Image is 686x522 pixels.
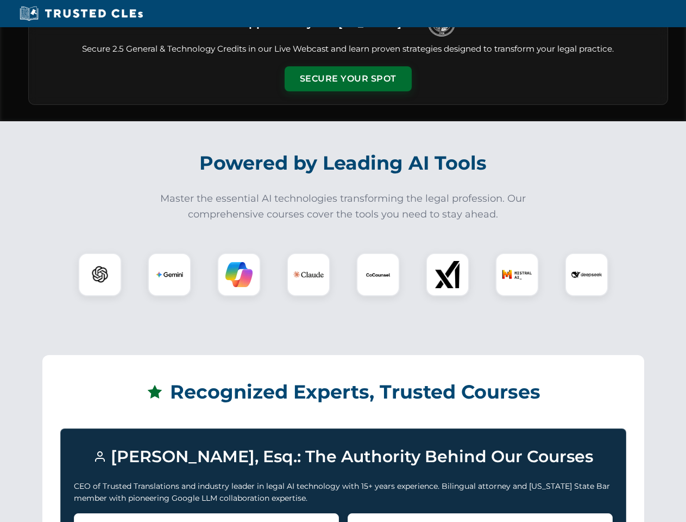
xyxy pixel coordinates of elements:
[148,253,191,296] div: Gemini
[156,261,183,288] img: Gemini Logo
[571,259,602,290] img: DeepSeek Logo
[495,253,539,296] div: Mistral AI
[42,43,654,55] p: Secure 2.5 General & Technology Credits in our Live Webcast and learn proven strategies designed ...
[84,259,116,290] img: ChatGPT Logo
[217,253,261,296] div: Copilot
[426,253,469,296] div: xAI
[60,373,626,411] h2: Recognized Experts, Trusted Courses
[78,253,122,296] div: ChatGPT
[502,259,532,290] img: Mistral AI Logo
[153,191,533,222] p: Master the essential AI technologies transforming the legal profession. Our comprehensive courses...
[16,5,146,22] img: Trusted CLEs
[293,259,324,290] img: Claude Logo
[225,261,253,288] img: Copilot Logo
[356,253,400,296] div: CoCounsel
[42,144,644,182] h2: Powered by Leading AI Tools
[74,442,613,471] h3: [PERSON_NAME], Esq.: The Authority Behind Our Courses
[74,480,613,505] p: CEO of Trusted Translations and industry leader in legal AI technology with 15+ years experience....
[287,253,330,296] div: Claude
[364,261,392,288] img: CoCounsel Logo
[434,261,461,288] img: xAI Logo
[285,66,412,91] button: Secure Your Spot
[565,253,608,296] div: DeepSeek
